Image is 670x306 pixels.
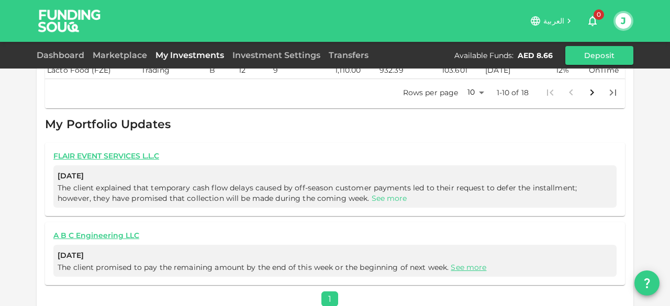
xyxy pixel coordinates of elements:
[518,50,553,61] div: AED 8.66
[372,194,407,203] a: See more
[53,231,617,241] a: A B C Engineering LLC
[616,13,631,29] button: J
[587,62,625,79] td: OnTime
[58,183,577,203] span: The client explained that temporary cash flow delays caused by off-season customer payments led t...
[151,50,228,60] a: My Investments
[37,50,88,60] a: Dashboard
[582,82,602,103] button: Go to next page
[325,50,373,60] a: Transfers
[454,50,513,61] div: Available Funds :
[53,151,617,161] a: FLAIR EVENT SERVICES L.L.C
[207,62,237,79] td: B
[594,9,604,20] span: 0
[58,249,612,262] span: [DATE]
[582,10,603,31] button: 0
[543,16,564,26] span: العربية
[333,62,377,79] td: 1,110.00
[403,87,459,98] p: Rows per page
[58,263,488,272] span: The client promised to pay the remaining amount by the end of this week or the beginning of next ...
[45,62,139,79] td: Lacto Food (FZE)
[237,62,271,79] td: 12
[45,117,171,131] span: My Portfolio Updates
[497,87,529,98] p: 1-10 of 18
[139,62,207,79] td: Trading
[634,270,660,296] button: question
[463,85,488,100] div: 10
[228,50,325,60] a: Investment Settings
[602,82,623,103] button: Go to last page
[440,62,483,79] td: 103.601
[88,50,151,60] a: Marketplace
[554,62,587,79] td: 12%
[377,62,440,79] td: 932.39
[271,62,333,79] td: 9
[565,46,633,65] button: Deposit
[58,169,612,183] span: [DATE]
[451,263,486,272] a: See more
[483,62,554,79] td: [DATE]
